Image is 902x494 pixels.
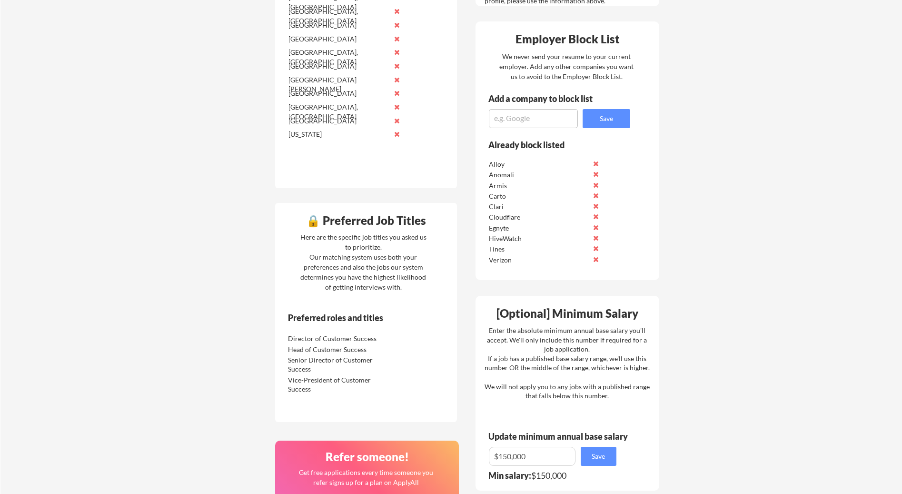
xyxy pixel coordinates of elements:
div: Anomali [489,170,589,180]
div: HiveWatch [489,234,589,243]
div: Update minimum annual base salary [488,432,631,441]
div: Clari [489,202,589,212]
div: [GEOGRAPHIC_DATA] [288,116,389,126]
div: Cloudflare [489,212,589,222]
div: Armis [489,181,589,191]
div: Egnyte [489,223,589,233]
div: [GEOGRAPHIC_DATA][PERSON_NAME] [288,75,389,94]
div: Add a company to block list [488,94,607,103]
div: [US_STATE] [288,130,389,139]
div: Employer Block List [479,33,656,45]
div: Alloy [489,160,589,169]
div: Preferred roles and titles [288,313,417,322]
div: Refer someone! [279,451,456,463]
div: Enter the absolute minimum annual base salary you'll accept. We'll only include this number if re... [485,326,650,401]
div: [GEOGRAPHIC_DATA], [GEOGRAPHIC_DATA] [288,102,389,121]
div: Already block listed [488,141,617,149]
div: Carto [489,192,589,201]
div: [GEOGRAPHIC_DATA], [GEOGRAPHIC_DATA] [288,48,389,66]
div: Vice-President of Customer Success [288,375,388,394]
div: [GEOGRAPHIC_DATA] [288,34,389,44]
div: Director of Customer Success [288,334,388,343]
div: We never send your resume to your current employer. Add any other companies you want us to avoid ... [499,51,634,81]
strong: Min salary: [488,470,531,481]
input: E.g. $100,000 [489,447,575,466]
div: [GEOGRAPHIC_DATA] [288,89,389,98]
div: 🔒 Preferred Job Titles [278,215,455,226]
div: Head of Customer Success [288,345,388,354]
div: Here are the specific job titles you asked us to prioritize. Our matching system uses both your p... [298,232,429,292]
div: Senior Director of Customer Success [288,355,388,374]
div: [GEOGRAPHIC_DATA] [288,20,389,30]
div: [GEOGRAPHIC_DATA], [GEOGRAPHIC_DATA] [288,7,389,25]
div: $150,000 [488,471,623,480]
button: Save [581,447,616,466]
button: Save [583,109,630,128]
div: Tines [489,244,589,254]
div: Get free applications every time someone you refer signs up for a plan on ApplyAll [298,467,434,487]
div: [Optional] Minimum Salary [479,308,656,319]
div: [GEOGRAPHIC_DATA] [288,61,389,71]
div: Verizon [489,255,589,265]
